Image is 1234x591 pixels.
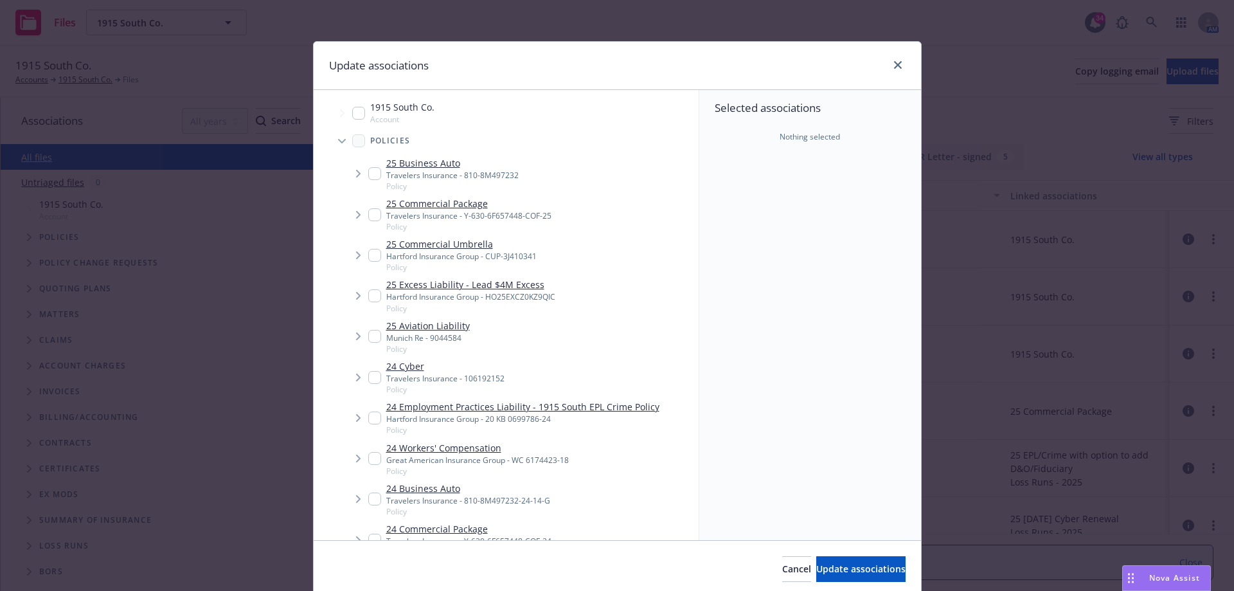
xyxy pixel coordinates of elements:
[386,466,569,477] span: Policy
[370,100,434,114] span: 1915 South Co.
[386,262,537,273] span: Policy
[386,221,551,232] span: Policy
[386,522,551,536] a: 24 Commercial Package
[780,131,840,143] span: Nothing selected
[386,400,659,414] a: 24 Employment Practices Liability - 1915 South EPL Crime Policy
[386,319,470,332] a: 25 Aviation Liability
[386,482,550,495] a: 24 Business Auto
[782,556,811,582] button: Cancel
[386,251,537,262] div: Hartford Insurance Group - CUP-3J410341
[386,291,555,302] div: Hartford Insurance Group - HO25EXCZ0KZ9QIC
[386,343,470,354] span: Policy
[386,170,519,181] div: Travelers Insurance - 810-8M497232
[816,556,906,582] button: Update associations
[329,57,429,74] h1: Update associations
[386,359,505,373] a: 24 Cyber
[386,424,659,435] span: Policy
[386,197,551,210] a: 25 Commercial Package
[386,332,470,343] div: Munich Re - 9044584
[386,373,505,384] div: Travelers Insurance - 106192152
[386,455,569,466] div: Great American Insurance Group - WC 6174423-18
[386,414,659,424] div: Hartford Insurance Group - 20 KB 0699786-24
[386,303,555,314] span: Policy
[370,114,434,125] span: Account
[386,495,550,506] div: Travelers Insurance - 810-8M497232-24-14-G
[386,237,537,251] a: 25 Commercial Umbrella
[370,137,411,145] span: Policies
[386,506,550,517] span: Policy
[1122,565,1211,591] button: Nova Assist
[386,210,551,221] div: Travelers Insurance - Y-630-6F657448-COF-25
[715,100,906,116] span: Selected associations
[386,181,519,192] span: Policy
[386,278,555,291] a: 25 Excess Liability - Lead $4M Excess
[890,57,906,73] a: close
[386,536,551,547] div: Travelers Insurance - Y-630-6F657448-COF-24
[386,156,519,170] a: 25 Business Auto
[782,563,811,575] span: Cancel
[1123,566,1139,590] div: Drag to move
[386,441,569,455] a: 24 Workers' Compensation
[1149,572,1200,583] span: Nova Assist
[386,384,505,395] span: Policy
[816,563,906,575] span: Update associations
